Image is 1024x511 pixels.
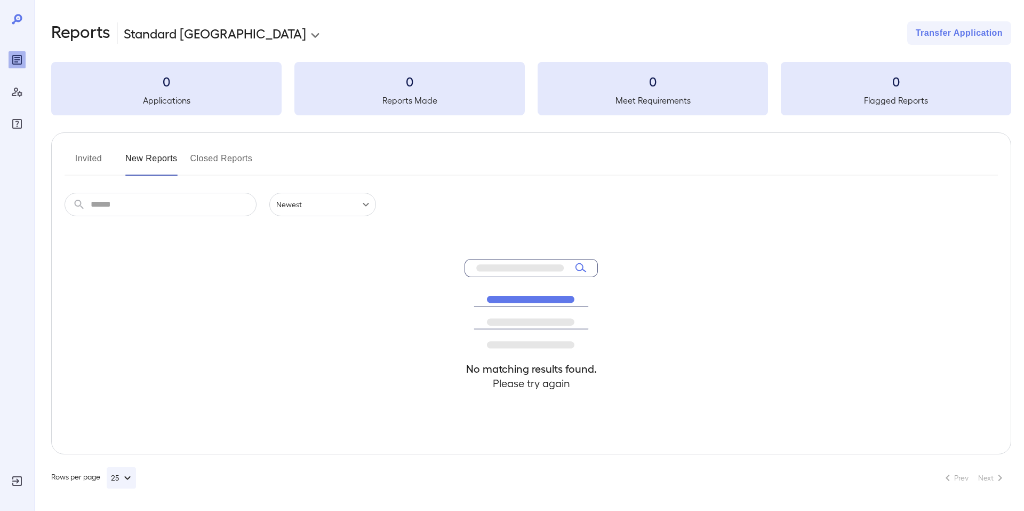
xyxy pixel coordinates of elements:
[781,73,1011,90] h3: 0
[9,115,26,132] div: FAQ
[465,361,598,376] h4: No matching results found.
[51,21,110,45] h2: Reports
[51,467,136,489] div: Rows per page
[51,73,282,90] h3: 0
[51,94,282,107] h5: Applications
[538,73,768,90] h3: 0
[190,150,253,176] button: Closed Reports
[937,469,1011,486] nav: pagination navigation
[907,21,1011,45] button: Transfer Application
[9,473,26,490] div: Log Out
[538,94,768,107] h5: Meet Requirements
[9,83,26,100] div: Manage Users
[294,94,525,107] h5: Reports Made
[124,25,306,42] p: Standard [GEOGRAPHIC_DATA]
[269,193,376,216] div: Newest
[107,467,136,489] button: 25
[9,51,26,68] div: Reports
[294,73,525,90] h3: 0
[65,150,113,176] button: Invited
[465,376,598,390] h4: Please try again
[781,94,1011,107] h5: Flagged Reports
[51,62,1011,115] summary: 0Applications0Reports Made0Meet Requirements0Flagged Reports
[125,150,178,176] button: New Reports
